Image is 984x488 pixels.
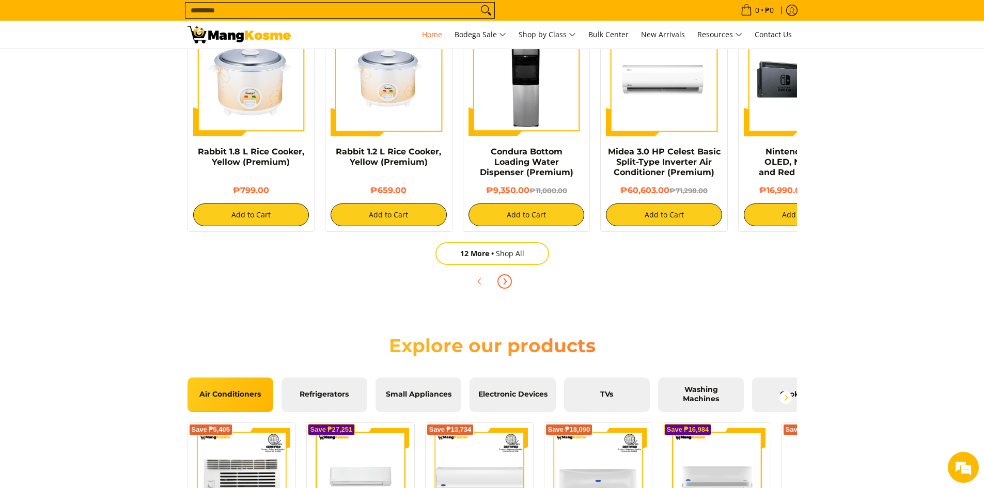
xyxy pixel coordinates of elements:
button: Next [493,270,516,293]
a: Refrigerators [282,377,367,412]
button: Add to Cart [744,203,860,226]
button: Add to Cart [193,203,309,226]
a: Cookers [752,377,838,412]
a: Home [417,21,447,49]
img: nintendo-switch-with-joystick-and-dock-full-view-mang-kosme [744,20,860,136]
a: TVs [564,377,650,412]
del: ₱71,298.00 [669,186,708,195]
a: Bodega Sale [449,21,511,49]
a: Contact Us [749,21,797,49]
a: Nintendo Switch OLED, Neon Blue and Red (Premium) [759,147,845,177]
span: Electronic Devices [477,390,548,399]
h6: ₱659.00 [331,185,447,196]
img: rabbit-1.2-liter-rice-cooker-yellow-full-view-mang-kosme [331,20,447,136]
span: Save ₱5,405 [192,427,230,433]
span: Shop by Class [519,28,576,41]
a: Rabbit 1.8 L Rice Cooker, Yellow (Premium) [198,147,304,167]
span: Small Appliances [383,390,454,399]
button: Add to Cart [331,203,447,226]
span: Bodega Sale [455,28,506,41]
img: Midea 3.0 HP Celest Basic Split-Type Inverter Air Conditioner (Premium) [606,20,722,136]
a: Electronic Devices [470,377,555,412]
span: Home [422,29,442,39]
span: Save ₱18,090 [548,427,590,433]
button: Add to Cart [468,203,585,226]
span: Save ₱13,734 [429,427,472,433]
span: Save ₱27,251 [310,427,353,433]
a: Midea 3.0 HP Celest Basic Split-Type Inverter Air Conditioner (Premium) [608,147,721,177]
span: 0 [754,7,761,14]
span: Cookers [760,390,830,399]
span: Bulk Center [588,29,629,39]
a: Resources [692,21,747,49]
span: TVs [572,390,642,399]
span: Contact Us [755,29,792,39]
h2: Explore our products [342,334,642,357]
a: 12 MoreShop All [435,242,549,265]
img: https://mangkosme.com/products/rabbit-1-8-l-rice-cooker-yellow-class-a [193,20,309,136]
span: Save ₱16,984 [667,427,709,433]
a: Condura Bottom Loading Water Dispenser (Premium) [480,147,573,177]
img: Condura Bottom Loading Water Dispenser (Premium) [468,20,585,136]
h6: ₱60,603.00 [606,185,722,196]
span: Resources [697,28,742,41]
span: Air Conditioners [195,390,265,399]
button: Add to Cart [606,203,722,226]
span: Refrigerators [289,390,360,399]
button: Next [774,386,797,409]
nav: Main Menu [301,21,797,49]
span: 12 More [460,248,496,258]
a: Shop by Class [513,21,581,49]
span: Save ₱9,950 [786,427,824,433]
a: Bulk Center [583,21,634,49]
a: Air Conditioners [188,377,273,412]
a: Small Appliances [376,377,461,412]
h6: ₱799.00 [193,185,309,196]
img: Mang Kosme: Your Home Appliances Warehouse Sale Partner! [188,26,291,43]
a: Rabbit 1.2 L Rice Cooker, Yellow (Premium) [336,147,441,167]
button: Previous [468,270,491,293]
a: New Arrivals [636,21,690,49]
span: Washing Machines [666,385,736,403]
h6: ₱9,350.00 [468,185,585,196]
span: New Arrivals [641,29,685,39]
span: • [738,5,777,16]
a: Washing Machines [658,377,744,412]
span: ₱0 [763,7,775,14]
h6: ₱16,990.00 [744,185,860,196]
del: ₱11,000.00 [529,186,567,195]
button: Search [478,3,494,18]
